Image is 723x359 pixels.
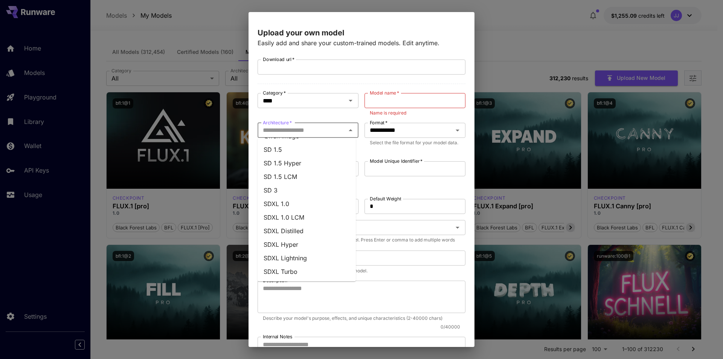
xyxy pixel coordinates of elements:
[258,197,356,211] li: SDXL 1.0
[370,109,460,117] p: Name is required
[370,196,401,202] label: Default Weight
[263,333,292,340] label: Internal Notes
[258,170,356,183] li: SD 1.5 LCM
[263,119,292,126] label: Architecture
[258,238,356,251] li: SDXL Hyper
[258,323,460,331] p: 0 / 40000
[258,143,356,156] li: SD 1.5
[370,90,399,96] label: Model name
[263,56,294,63] label: Download url
[345,95,356,106] button: Open
[258,38,465,47] p: Easily add and share your custom-trained models. Edit anytime.
[263,315,460,322] p: Describe your model's purpose, effects, and unique characteristics (2-40000 chars)
[258,251,356,265] li: SDXL Lightning
[258,224,356,238] li: SDXL Distilled
[258,183,356,197] li: SD 3
[258,265,356,278] li: SDXL Turbo
[370,119,387,126] label: Format
[263,90,286,96] label: Category
[370,158,423,164] label: Model Unique Identifier
[452,125,463,136] button: Open
[345,125,356,136] button: Close
[370,139,460,147] p: Select the file format for your model data.
[452,222,463,233] button: Open
[258,27,465,38] p: Upload your own model
[263,267,460,275] p: Provide a URL or upload a local file for the model.
[258,211,356,224] li: SDXL 1.0 LCM
[263,236,460,244] p: Words/phrases needed to activate this model. Press Enter or comma to add multiple words
[258,156,356,170] li: SD 1.5 Hyper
